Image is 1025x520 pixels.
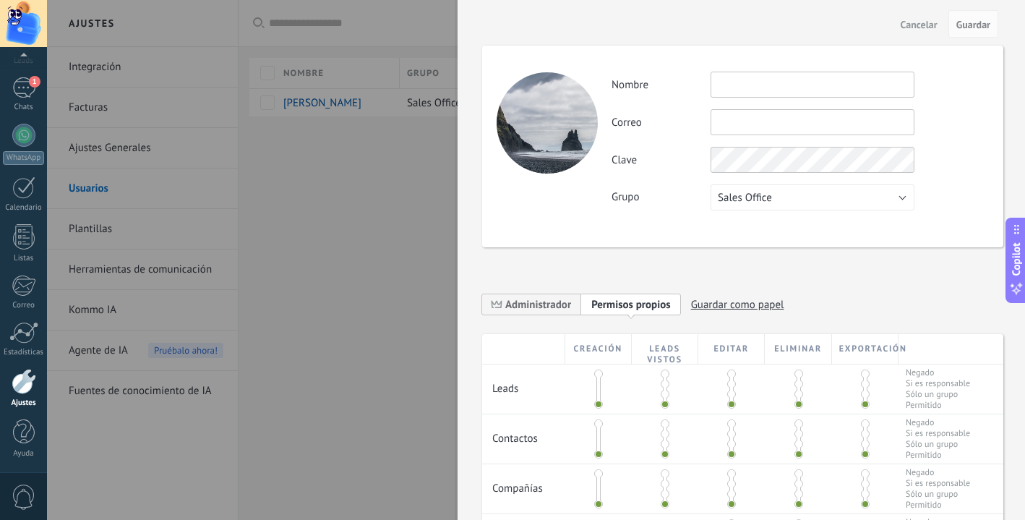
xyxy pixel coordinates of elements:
[3,203,45,213] div: Calendario
[3,103,45,112] div: Chats
[1009,242,1024,276] span: Copilot
[3,449,45,459] div: Ayuda
[3,398,45,408] div: Ajustes
[906,439,970,450] span: Sólo un grupo
[895,12,943,35] button: Cancelar
[906,478,970,489] span: Si es responsable
[901,20,938,30] span: Cancelar
[612,190,711,204] label: Grupo
[718,191,772,205] span: Sales Office
[711,184,914,210] button: Sales Office
[3,348,45,357] div: Estadísticas
[906,389,970,400] span: Sólo un grupo
[906,367,970,378] span: Negado
[906,500,970,511] span: Permitido
[906,417,970,428] span: Negado
[906,428,970,439] span: Si es responsable
[482,293,581,315] span: Administrador
[612,116,711,129] label: Correo
[906,400,970,411] span: Permitido
[698,334,765,364] div: Editar
[691,294,784,316] span: Guardar como papel
[765,334,831,364] div: Eliminar
[591,298,671,312] span: Permisos propios
[632,334,698,364] div: Leads vistos
[3,301,45,310] div: Correo
[612,78,711,92] label: Nombre
[832,334,899,364] div: Exportación
[956,20,990,30] span: Guardar
[948,10,998,38] button: Guardar
[906,467,970,478] span: Negado
[3,151,44,165] div: WhatsApp
[482,464,565,503] div: Compañías
[906,450,970,461] span: Permitido
[3,254,45,263] div: Listas
[505,298,571,312] span: Administrador
[29,76,40,88] span: 1
[565,334,632,364] div: Creación
[612,153,711,167] label: Clave
[906,489,970,500] span: Sólo un grupo
[482,365,565,403] div: Leads
[482,414,565,453] div: Contactos
[906,378,970,389] span: Si es responsable
[581,293,681,315] span: Add new role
